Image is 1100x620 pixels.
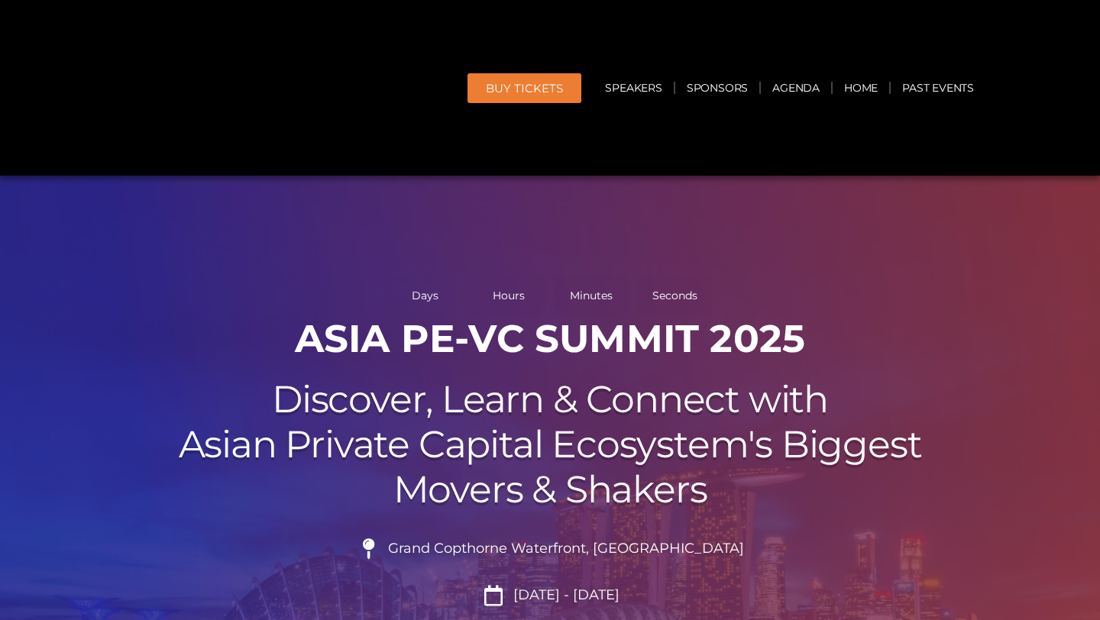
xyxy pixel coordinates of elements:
a: Agenda [761,70,831,105]
a: Speakers [594,70,673,105]
a: Home [833,70,889,105]
span: Days [387,290,463,301]
h1: ASIA PE-VC Summit 2025 [122,316,978,362]
span: Hours [471,290,546,301]
span: Seconds [637,290,713,301]
span: [DATE] - [DATE] [510,587,620,604]
a: Sponsors [675,70,759,105]
a: Past Events [891,70,985,105]
span: Minutes [554,290,629,301]
span: Grand Copthorne Waterfront, [GEOGRAPHIC_DATA]​ [384,541,744,557]
h2: Discover, Learn & Connect with Asian Private Capital Ecosystem's Biggest Movers & Shakers [122,377,978,512]
span: BUY Tickets [486,82,563,94]
a: BUY Tickets [467,73,581,103]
